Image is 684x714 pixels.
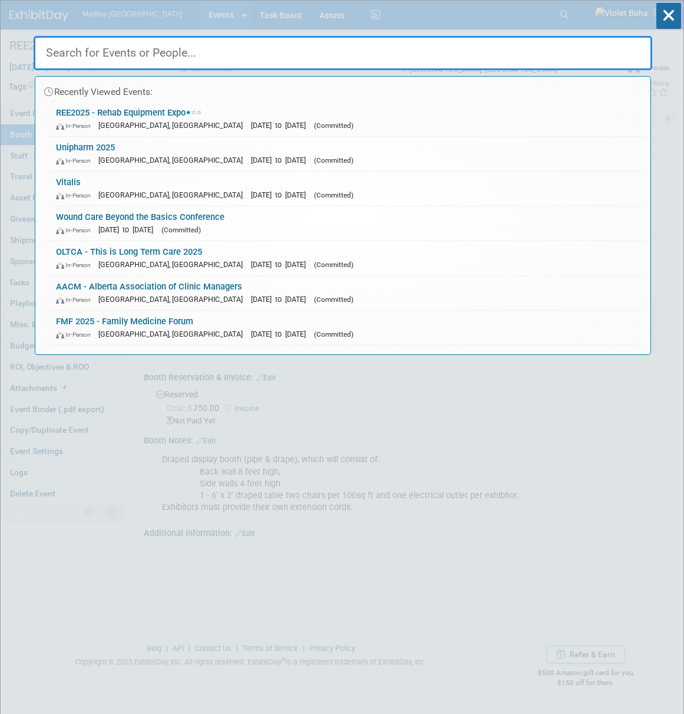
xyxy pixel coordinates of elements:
[314,121,353,130] span: (Committed)
[98,156,249,164] span: [GEOGRAPHIC_DATA], [GEOGRAPHIC_DATA]
[50,137,645,171] a: Unipharm 2025 In-Person [GEOGRAPHIC_DATA], [GEOGRAPHIC_DATA] [DATE] to [DATE] (Committed)
[314,261,353,269] span: (Committed)
[50,241,645,275] a: OLTCA - This is Long Term Care 2025 In-Person [GEOGRAPHIC_DATA], [GEOGRAPHIC_DATA] [DATE] to [DAT...
[50,276,645,310] a: AACM - Alberta Association of Clinic Managers In-Person [GEOGRAPHIC_DATA], [GEOGRAPHIC_DATA] [DAT...
[50,102,645,136] a: REE2025 - Rehab Equipment Expo In-Person [GEOGRAPHIC_DATA], [GEOGRAPHIC_DATA] [DATE] to [DATE] (C...
[251,295,312,304] span: [DATE] to [DATE]
[314,330,353,338] span: (Committed)
[34,36,652,70] input: Search for Events or People...
[56,296,96,304] span: In-Person
[314,295,353,304] span: (Committed)
[56,157,96,164] span: In-Person
[98,190,249,199] span: [GEOGRAPHIC_DATA], [GEOGRAPHIC_DATA]
[314,156,353,164] span: (Committed)
[98,121,249,130] span: [GEOGRAPHIC_DATA], [GEOGRAPHIC_DATA]
[56,192,96,199] span: In-Person
[251,190,312,199] span: [DATE] to [DATE]
[98,225,159,234] span: [DATE] to [DATE]
[251,330,312,338] span: [DATE] to [DATE]
[50,311,645,345] a: FMF 2025 - Family Medicine Forum In-Person [GEOGRAPHIC_DATA], [GEOGRAPHIC_DATA] [DATE] to [DATE] ...
[56,261,96,269] span: In-Person
[251,121,312,130] span: [DATE] to [DATE]
[314,191,353,199] span: (Committed)
[41,77,645,102] div: Recently Viewed Events:
[56,122,96,130] span: In-Person
[56,331,96,338] span: In-Person
[50,172,645,206] a: Vitalis In-Person [GEOGRAPHIC_DATA], [GEOGRAPHIC_DATA] [DATE] to [DATE] (Committed)
[56,226,96,234] span: In-Person
[98,260,249,269] span: [GEOGRAPHIC_DATA], [GEOGRAPHIC_DATA]
[251,260,312,269] span: [DATE] to [DATE]
[50,206,645,241] a: Wound Care Beyond the Basics Conference In-Person [DATE] to [DATE] (Committed)
[161,226,201,234] span: (Committed)
[98,330,249,338] span: [GEOGRAPHIC_DATA], [GEOGRAPHIC_DATA]
[98,295,249,304] span: [GEOGRAPHIC_DATA], [GEOGRAPHIC_DATA]
[251,156,312,164] span: [DATE] to [DATE]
